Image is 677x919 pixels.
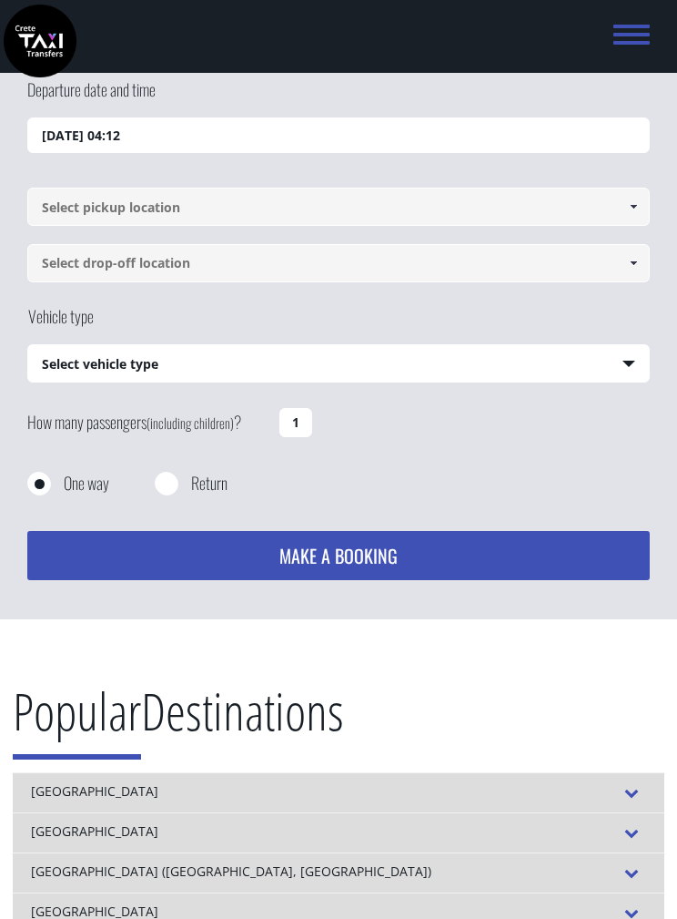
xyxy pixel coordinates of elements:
[27,305,94,344] label: Vehicle type
[27,244,650,282] input: Select drop-off location
[13,853,664,893] div: [GEOGRAPHIC_DATA] ([GEOGRAPHIC_DATA], [GEOGRAPHIC_DATA])
[27,531,650,580] button: MAKE A BOOKING
[619,188,649,226] a: Show All Items
[28,345,649,383] span: Select vehicle type
[13,812,664,853] div: [GEOGRAPHIC_DATA]
[13,676,141,760] span: Popular
[27,78,156,117] label: Departure date and time
[619,244,649,282] a: Show All Items
[147,413,234,433] small: (including children)
[4,29,76,48] a: Crete Taxi Transfers | Safe Taxi Transfer Services from to Heraklion Airport, Chania Airport, Ret...
[27,401,268,444] label: How many passengers ?
[13,772,664,812] div: [GEOGRAPHIC_DATA]
[27,188,650,226] input: Select pickup location
[64,472,109,495] label: One way
[13,675,664,773] h2: Destinations
[4,5,76,77] img: Crete Taxi Transfers | Safe Taxi Transfer Services from to Heraklion Airport, Chania Airport, Ret...
[191,472,227,495] label: Return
